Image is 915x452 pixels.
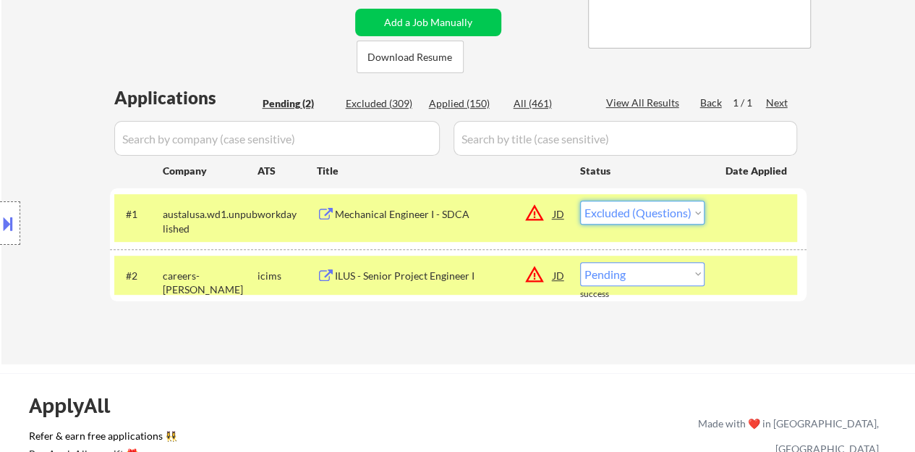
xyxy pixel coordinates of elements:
div: Excluded (309) [346,96,418,111]
div: Status [580,157,705,183]
div: JD [552,262,566,288]
div: View All Results [606,96,684,110]
div: Applied (150) [429,96,501,111]
div: ApplyAll [29,393,127,418]
div: success [580,288,638,301]
button: Download Resume [357,41,464,73]
div: ILUS - Senior Project Engineer I [335,269,553,283]
div: ATS [258,164,317,178]
button: Add a Job Manually [355,9,501,36]
div: All (461) [514,96,586,111]
div: JD [552,201,566,227]
div: Pending (2) [263,96,335,111]
button: warning_amber [524,203,545,223]
div: Date Applied [725,164,789,178]
input: Search by title (case sensitive) [454,121,797,156]
div: icims [258,269,317,283]
div: Mechanical Engineer I - SDCA [335,207,553,222]
button: warning_amber [524,264,545,285]
div: Next [766,96,789,110]
div: workday [258,207,317,222]
div: Back [700,96,723,110]
input: Search by company (case sensitive) [114,121,440,156]
div: 1 / 1 [733,96,766,110]
div: Title [317,164,566,178]
a: Refer & earn free applications 👯‍♀️ [29,431,396,446]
